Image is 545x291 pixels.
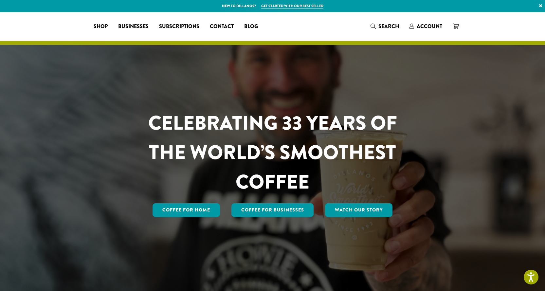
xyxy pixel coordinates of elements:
[378,23,399,30] span: Search
[231,203,314,217] a: Coffee For Businesses
[129,108,416,197] h1: CELEBRATING 33 YEARS OF THE WORLD’S SMOOTHEST COFFEE
[159,23,199,31] span: Subscriptions
[210,23,234,31] span: Contact
[88,21,113,32] a: Shop
[261,3,323,9] a: Get started with our best seller
[244,23,258,31] span: Blog
[153,203,220,217] a: Coffee for Home
[118,23,149,31] span: Businesses
[325,203,392,217] a: Watch Our Story
[417,23,442,30] span: Account
[94,23,108,31] span: Shop
[365,21,404,32] a: Search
